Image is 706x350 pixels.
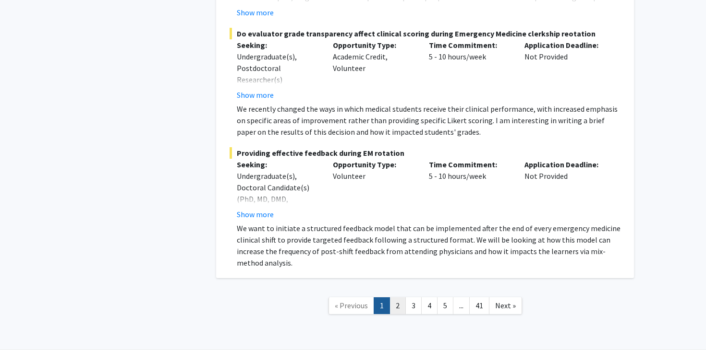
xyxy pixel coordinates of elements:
[237,209,274,220] button: Show more
[237,7,274,18] button: Show more
[237,222,621,268] p: We want to initiate a structured feedback model that can be implemented after the end of every em...
[230,147,621,159] span: Providing effective feedback during EM rotation
[422,39,518,101] div: 5 - 10 hours/week
[237,159,318,170] p: Seeking:
[517,159,613,220] div: Not Provided
[405,297,422,314] a: 3
[437,297,453,314] a: 5
[524,39,606,51] p: Application Deadline:
[459,301,463,310] span: ...
[216,288,634,327] nav: Page navigation
[335,301,368,310] span: « Previous
[333,159,414,170] p: Opportunity Type:
[7,307,41,343] iframe: Chat
[429,159,511,170] p: Time Commitment:
[374,297,390,314] a: 1
[469,297,489,314] a: 41
[237,89,274,101] button: Show more
[524,159,606,170] p: Application Deadline:
[517,39,613,101] div: Not Provided
[489,297,522,314] a: Next
[326,39,422,101] div: Academic Credit, Volunteer
[333,39,414,51] p: Opportunity Type:
[390,297,406,314] a: 2
[429,39,511,51] p: Time Commitment:
[237,39,318,51] p: Seeking:
[237,103,621,138] p: We recently changed the ways in which medical students receive their clinical performance, with i...
[237,51,318,120] div: Undergraduate(s), Postdoctoral Researcher(s) / Research Staff, Medical Resident(s) / Medical Fell...
[329,297,374,314] a: Previous Page
[495,301,516,310] span: Next »
[230,28,621,39] span: Do evaluator grade transparency affect clinical scoring during Emergency Medicine clerkship reota...
[422,159,518,220] div: 5 - 10 hours/week
[237,170,318,274] div: Undergraduate(s), Doctoral Candidate(s) (PhD, MD, DMD, PharmD, etc.), Postdoctoral Researcher(s) ...
[421,297,438,314] a: 4
[326,159,422,220] div: Volunteer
